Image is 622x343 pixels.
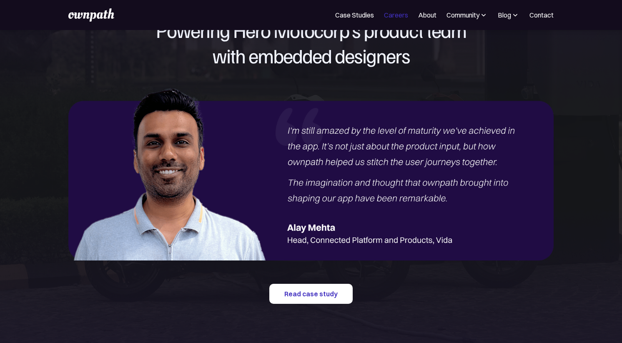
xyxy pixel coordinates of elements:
a: Contact [529,10,554,20]
div: Community [446,10,479,20]
div: Community [446,10,488,20]
div: Blog [498,10,511,20]
a: About [418,10,436,20]
h1: Powering Hero Motocorp’s product team with embedded designers [62,18,560,69]
a: Careers [384,10,408,20]
div: Blog [498,10,519,20]
a: Case Studies [335,10,374,20]
a: Read case study [269,284,353,304]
